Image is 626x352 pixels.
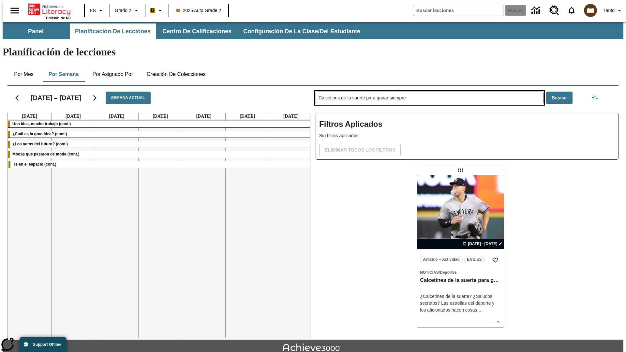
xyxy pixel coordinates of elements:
h2: Filtros Aplicados [319,116,615,132]
a: 6 de octubre de 2025 [21,113,38,120]
button: Grado: Grado 2, Elige un grado [112,5,143,16]
a: Centro de recursos, Se abrirá en una pestaña nueva. [545,2,563,19]
span: / [439,270,440,275]
button: Por mes [7,66,40,82]
a: 10 de octubre de 2025 [195,113,213,120]
span: Artículo + Actividad [423,256,460,263]
button: Ver más [493,317,503,327]
a: Notificaciones [563,2,580,19]
span: ENG/ES [467,256,482,263]
button: Centro de calificaciones [157,23,237,39]
div: Té en el espacio (cont.) [8,161,312,168]
span: Panel [28,28,44,35]
h3: Calcetines de la suerte para ganar siempre [420,277,501,284]
a: 12 de octubre de 2025 [282,113,300,120]
div: Filtros Aplicados [316,113,619,160]
span: Configuración de la clase/del estudiante [243,28,360,35]
button: Regresar [9,90,25,106]
button: Por semana [43,66,84,82]
div: Buscar [310,83,619,339]
button: ENG/ES [464,256,485,263]
span: ES [90,7,96,14]
div: Una idea, mucho trabajo (cont.) [8,121,313,127]
button: Por asignado por [87,66,138,82]
span: … [478,307,483,313]
img: avatar image [584,4,597,17]
div: Subbarra de navegación [3,23,366,39]
button: Semana actual [106,92,151,104]
button: Menú lateral de filtros [589,91,602,104]
h1: Planificación de lecciones [3,46,623,58]
span: Tema: Noticias/Deportes [420,269,501,276]
span: [DATE] - [DATE] [468,241,497,247]
button: Planificación de lecciones [70,23,156,39]
a: 9 de octubre de 2025 [151,113,169,120]
button: Panel [3,23,68,39]
button: Configuración de la clase/del estudiante [238,23,365,39]
a: Centro de información [528,2,545,20]
span: B [151,6,154,14]
button: Support Offline [20,337,67,352]
span: ¿Los autos del futuro? (cont.) [12,142,68,146]
button: Boost El color de la clase es anaranjado claro. Cambiar el color de la clase. [147,5,167,16]
div: Calendario [2,83,310,339]
span: ¿Cuál es la gran idea? (cont.) [12,132,67,136]
span: Tauto [604,7,615,14]
span: Noticias [420,270,439,275]
button: Perfil/Configuración [601,5,626,16]
p: Sin filtros aplicados [319,132,615,139]
button: 26 sept - 26 sept Elegir fechas [461,241,504,247]
a: 11 de octubre de 2025 [238,113,256,120]
span: Support Offline [33,342,61,347]
input: Buscar lecciones [316,92,543,104]
button: Creación de colecciones [142,66,211,82]
span: Centro de calificaciones [162,28,231,35]
button: Escoja un nuevo avatar [580,2,601,19]
a: 7 de octubre de 2025 [64,113,82,120]
button: Abrir el menú lateral [5,1,24,20]
div: lesson details [417,175,504,327]
div: ¿Cuál es la gran idea? (cont.) [8,131,313,138]
input: Buscar campo [413,5,503,16]
button: Lenguaje: ES, Selecciona un idioma [87,5,108,16]
span: Té en el espacio (cont.) [13,162,56,167]
span: Deportes [440,270,457,275]
span: Grado 2 [115,7,131,14]
div: Modas que pasaron de moda (cont.) [8,151,313,158]
div: Subbarra de navegación [3,22,623,39]
div: Portada [28,2,71,20]
a: Portada [28,3,71,16]
span: 2025 Auto Grade 2 [176,7,221,14]
span: Planificación de lecciones [75,28,151,35]
h2: [DATE] – [DATE] [31,94,81,102]
div: ¿Calcetines de la suerte? ¿Saludos secretos? Las estrellas del deporte y los aficionados hacen cosas [420,293,501,314]
div: Lección arrastrable: Calcetines de la suerte para ganar siempre [455,165,466,175]
button: Añadir a mis Favoritas [489,254,501,266]
span: Modas que pasaron de moda (cont.) [12,152,79,156]
a: 8 de octubre de 2025 [108,113,126,120]
span: Edición de NJ [46,16,71,20]
button: Seguir [86,90,103,106]
button: Buscar [546,92,573,104]
span: Una idea, mucho trabajo (cont.) [12,122,71,126]
button: Artículo + Actividad [420,256,463,263]
div: ¿Los autos del futuro? (cont.) [8,141,313,148]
